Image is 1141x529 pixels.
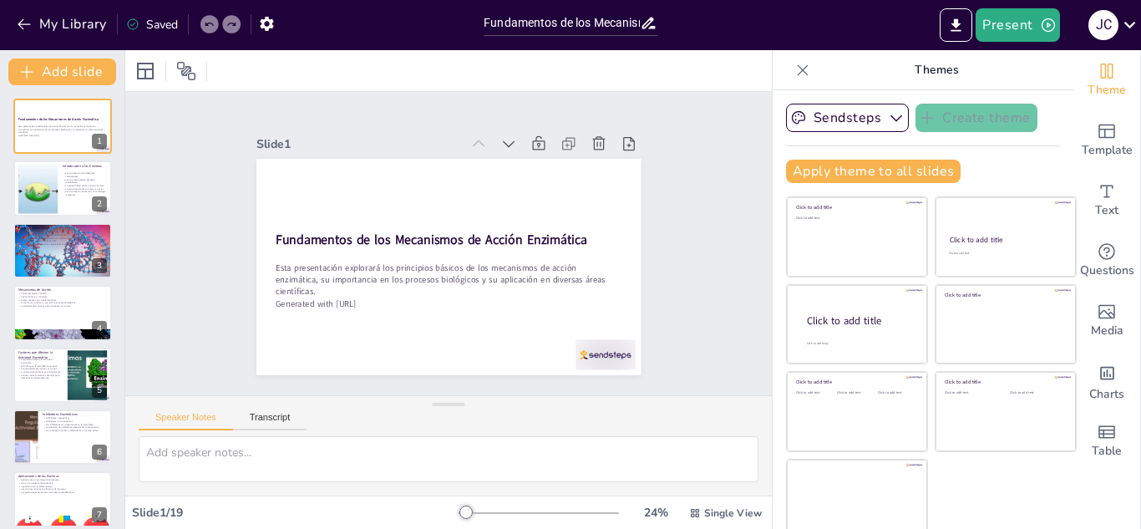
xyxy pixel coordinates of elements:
[13,348,112,403] div: 5
[786,160,961,183] button: Apply theme to all slides
[233,412,307,430] button: Transcript
[132,505,459,521] div: Slide 1 / 19
[786,104,909,132] button: Sendsteps
[807,313,914,328] div: Click to add title
[1082,141,1133,160] span: Template
[807,341,912,345] div: Click to add body
[1092,442,1122,460] span: Table
[92,445,107,460] div: 6
[8,58,116,85] button: Add slide
[18,364,63,368] p: pH influye en la actividad enzimática.
[92,383,107,398] div: 5
[63,171,107,177] p: Las enzimas son biomoléculas catalizadoras.
[1080,262,1134,280] span: Questions
[132,58,159,84] div: Layout
[1088,10,1118,40] div: J C
[176,61,196,81] span: Position
[1073,351,1140,411] div: Add charts and graphs
[63,164,107,169] p: Introducción a las Enzimas
[13,409,112,465] div: 6
[13,471,112,526] div: 7
[18,491,107,495] p: Las aplicaciones de enzimas continúan expandiéndose.
[18,237,107,240] p: Las enzimas pueden ser afectadas por cambios en su estructura.
[950,235,1061,245] div: Click to add title
[1073,231,1140,291] div: Get real-time input from your audience
[139,412,233,430] button: Speaker Notes
[18,358,63,364] p: Temperatura afecta la actividad enzimática.
[13,160,112,216] div: 2
[1073,411,1140,471] div: Add a table
[13,11,114,38] button: My Library
[796,204,915,211] div: Click to add title
[63,184,107,187] p: La especificidad de las enzimas es clave.
[43,429,107,432] p: La investigación sobre inhibidores es un campo activo.
[126,17,178,33] div: Saved
[18,242,107,246] p: Las enzimas tienen diferentes estructuras según su función.
[636,505,676,521] div: 24 %
[92,258,107,273] div: 3
[704,506,762,520] span: Single View
[18,287,107,292] p: Mecanismos de Acción
[43,417,107,420] p: Inhibidores competitivos.
[92,321,107,336] div: 4
[949,252,1060,256] div: Click to add text
[18,479,107,482] p: Aplicaciones en la industria alimentaria.
[18,230,107,233] p: La estructura incluye un sitio activo.
[43,420,107,423] p: Inhibidores no competitivos.
[418,104,469,416] strong: Fundamentos de los Mecanismos de Acción Enzimática
[18,475,107,480] p: Aplicaciones de las Enzimas
[1073,291,1140,351] div: Add images, graphics, shapes or video
[18,292,107,296] p: Teoría del ajuste inducido.
[18,233,107,237] p: La especificidad del sitio activo es fundamental.
[18,374,63,379] p: Conocer estos factores es esencial para aplicaciones biotecnológicas.
[945,292,1064,298] div: Click to add title
[13,285,112,340] div: 4
[940,8,972,42] button: Export to PowerPoint
[449,74,520,422] p: Esta presentación explorará los principios básicos de los mecanismos de acción enzimática, su imp...
[1095,201,1118,220] span: Text
[13,223,112,278] div: 3
[18,302,107,305] p: La acción enzimática es esencial en procesos biológicos.
[43,423,107,426] p: Los inhibidores son importantes en farmacología.
[13,99,112,154] div: 1
[915,104,1037,132] button: Create theme
[18,488,107,491] p: Las enzimas mejoran la eficiencia de procesos.
[18,482,107,486] p: Uso en la industria farmacéutica.
[796,216,915,221] div: Click to add text
[1073,170,1140,231] div: Add text boxes
[837,391,875,395] div: Click to add text
[18,226,107,231] p: Estructura Enzimática
[63,190,107,196] p: Las enzimas son esenciales en la biología molecular.
[18,125,107,135] p: Esta presentación explorará los principios básicos de los mecanismos de acción enzimática, su imp...
[1073,110,1140,170] div: Add ready made slides
[18,135,107,138] p: Generated with [URL]
[1091,322,1123,340] span: Media
[92,507,107,522] div: 7
[18,350,63,359] p: Factores que Afectan la Actividad Enzimática
[796,379,915,385] div: Click to add title
[878,391,915,395] div: Click to add text
[816,50,1057,90] p: Themes
[322,221,358,425] div: Slide 1
[1088,81,1126,99] span: Theme
[63,186,107,190] p: La estructura de las enzimas es crucial.
[1088,8,1118,42] button: J C
[484,77,532,423] p: Generated with [URL]
[63,177,107,183] p: Las enzimas aceleran procesos metabólicos.
[18,367,63,370] p: Concentración de sustrato es crucial.
[18,117,99,121] strong: Fundamentos de los Mecanismos de Acción Enzimática
[945,391,997,395] div: Click to add text
[1089,385,1124,404] span: Charts
[43,426,107,430] p: La selección de inhibidores depende de su mecanismo.
[92,134,107,149] div: 1
[18,239,107,242] p: La estructura tridimensional es vital.
[18,485,107,488] p: Importancia en la biotecnología.
[18,305,107,308] p: La especificidad en la acción enzimática es crucial.
[945,379,1064,385] div: Click to add title
[796,391,834,395] div: Click to add text
[484,11,640,35] input: Insert title
[18,296,107,299] p: Teoría de llave y cerradura.
[1073,50,1140,110] div: Change the overall theme
[976,8,1059,42] button: Present
[18,298,107,302] p: Ambas teorías son complementarias.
